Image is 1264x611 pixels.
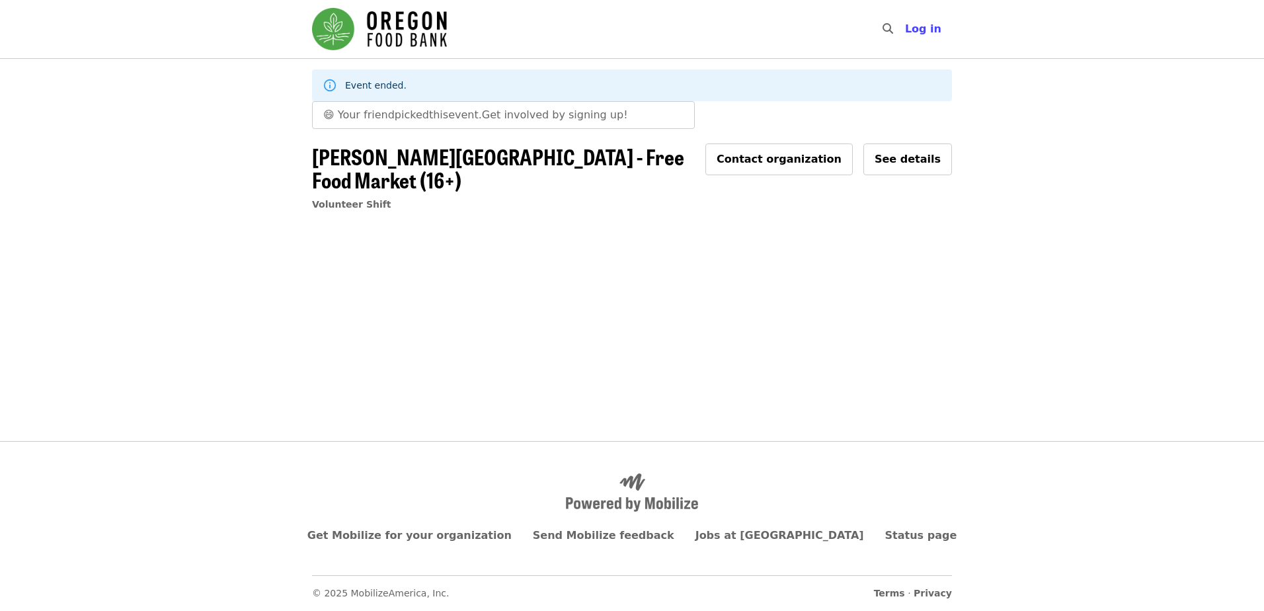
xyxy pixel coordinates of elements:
i: search icon [883,22,893,35]
button: Log in [894,16,952,42]
a: Privacy [914,588,952,598]
span: grinning face emoji [323,108,335,121]
a: Get Mobilize for your organization [307,529,512,542]
span: Contact organization [717,153,842,165]
img: Oregon Food Bank - Home [312,8,447,50]
span: Your friend picked this event . Get involved by signing up! [338,108,628,121]
span: · [874,587,952,600]
span: [PERSON_NAME][GEOGRAPHIC_DATA] - Free Food Market (16+) [312,141,684,195]
span: © 2025 MobilizeAmerica, Inc. [312,588,450,598]
span: See details [875,153,941,165]
a: Jobs at [GEOGRAPHIC_DATA] [695,529,864,542]
img: Powered by Mobilize [566,473,698,512]
span: Log in [905,22,941,35]
a: Terms [874,588,905,598]
input: Search [901,13,912,45]
a: Send Mobilize feedback [533,529,674,542]
nav: Secondary footer navigation [312,575,952,600]
span: Event ended. [345,80,407,91]
nav: Primary footer navigation [312,528,952,544]
a: Status page [885,529,957,542]
a: Volunteer Shift [312,199,391,210]
button: See details [863,143,952,175]
button: Contact organization [705,143,853,175]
